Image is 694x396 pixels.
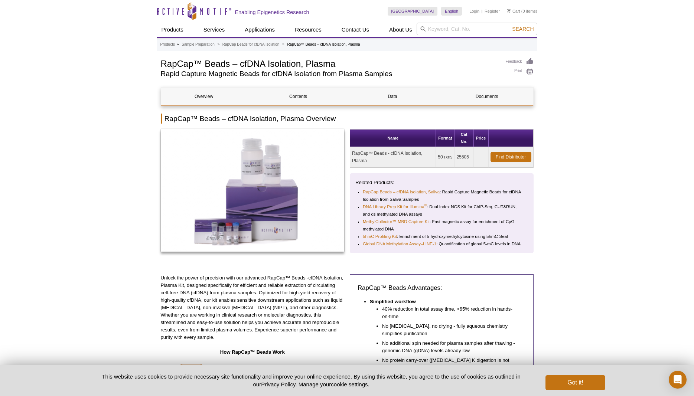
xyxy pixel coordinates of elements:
strong: How RapCap™ Beads Work [220,349,285,355]
a: Products [160,41,175,48]
a: Contact Us [337,23,374,37]
h2: RapCap™ Beads – cfDNA Isolation, Plasma Overview [161,114,534,124]
li: » [177,42,179,46]
a: Find Distributor [491,152,531,162]
h1: RapCap™ Beads – cfDNA Isolation, Plasma [161,58,498,69]
div: Open Intercom Messenger [669,371,687,389]
img: RapCap Beads [161,129,345,252]
li: No additional spin needed for plasma samples after thawing - genomic DNA (gDNA) levels already low [382,340,518,354]
li: : Rapid Capture Magnetic Beads for cfDNA Isolation from Saliva Samples [363,188,521,203]
a: About Us [385,23,417,37]
h2: Rapid Capture Magnetic Beads for cfDNA Isolation from Plasma Samples [161,71,498,77]
li: | [482,7,483,16]
a: Data [350,88,436,105]
a: Overview [161,88,247,105]
p: Unlock the power of precision with our advanced RapCap™ Beads -cfDNA Isolation, Plasma Kit, desig... [161,274,345,341]
a: Register [485,9,500,14]
li: » [282,42,284,46]
h3: RapCap™ Beads Advantages: [358,284,526,292]
td: RapCap™ Beads - cfDNA Isolation, Plasma [350,147,436,167]
h2: Enabling Epigenetics Research [235,9,309,16]
sup: ® [424,203,427,207]
li: RapCap™ Beads – cfDNA Isolation, Plasma [287,42,360,46]
img: Your Cart [507,9,511,13]
a: Resources [290,23,326,37]
a: MethylCollector™ MBD Capture Kit [363,218,430,225]
a: English [441,7,462,16]
a: Contents [255,88,341,105]
a: Applications [240,23,279,37]
p: Related Products: [355,179,528,186]
li: : Quantification of global 5-mC levels in DNA [363,240,521,248]
a: Privacy Policy [261,381,295,387]
a: Feedback [506,58,534,66]
li: 40% reduction in total assay time, >65% reduction in hands-on-time [382,305,518,320]
li: : Enrichment of 5-hydroxymethylcytosine using 5hmC-Seal [363,233,521,240]
li: : Fast magnetic assay for enrichment of CpG-methylated DNA [363,218,521,233]
li: (0 items) [507,7,537,16]
p: This website uses cookies to provide necessary site functionality and improve your online experie... [89,373,534,388]
a: RapCap Beads for cfDNA Isolation [222,41,279,48]
th: Price [474,130,489,147]
button: Got it! [545,375,605,390]
a: Print [506,68,534,76]
a: RapCap Beads – cfDNA Isolation, Saliva [363,188,440,196]
a: Cart [507,9,520,14]
button: cookie settings [331,381,368,387]
td: 50 rxns [436,147,454,167]
strong: Simplified workflow [370,299,416,304]
li: : Dual Index NGS Kit for ChIP-Seq, CUT&RUN, and ds methylated DNA assays [363,203,521,218]
span: Search [512,26,534,32]
li: No [MEDICAL_DATA], no drying - fully aqueous chemistry simplifies purification [382,323,518,337]
li: » [217,42,219,46]
a: Documents [444,88,530,105]
a: Services [199,23,229,37]
th: Cat No. [455,130,474,147]
a: Login [469,9,479,14]
a: [GEOGRAPHIC_DATA] [388,7,438,16]
a: Sample Preparation [182,41,214,48]
th: Format [436,130,454,147]
button: Search [510,26,536,32]
li: No protein carry-over ([MEDICAL_DATA] K digestion is not needed, no inhibitors present) [382,357,518,372]
a: 5hmC Profiling Kit [363,233,397,240]
input: Keyword, Cat. No. [417,23,537,35]
td: 25505 [455,147,474,167]
a: Products [157,23,188,37]
a: DNA Library Prep Kit for Illumina® [363,203,427,210]
a: Global DNA Methylation Assay–LINE-1 [363,240,436,248]
th: Name [350,130,436,147]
